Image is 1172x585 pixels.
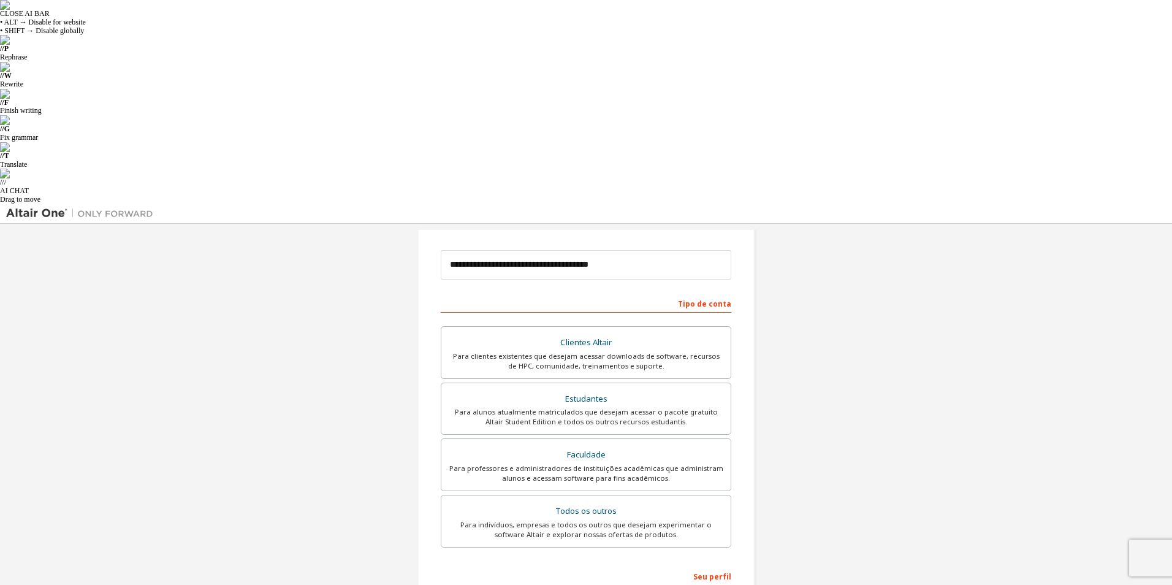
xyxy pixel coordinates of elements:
div: Para alunos atualmente matriculados que desejam acessar o pacote gratuito Altair Student Edition ... [449,407,723,427]
div: Todos os outros [449,503,723,520]
img: Altair Um [6,207,159,220]
div: Para indivíduos, empresas e todos os outros que desejam experimentar o software Altair e explorar... [449,520,723,540]
div: Para clientes existentes que desejam acessar downloads de software, recursos de HPC, comunidade, ... [449,351,723,371]
div: Para professores e administradores de instituições acadêmicas que administram alunos e acessam so... [449,464,723,483]
div: Estudantes [449,391,723,408]
div: Tipo de conta [441,293,731,313]
div: Clientes Altair [449,334,723,351]
div: Faculdade [449,446,723,464]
